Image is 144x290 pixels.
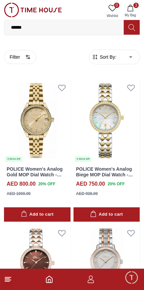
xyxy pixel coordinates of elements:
span: My Bag [122,13,139,18]
div: Add to cart [90,211,123,218]
button: 3My Bag [121,3,140,20]
span: 20 % OFF [38,181,55,187]
button: Sort By: [92,54,116,60]
div: 3 items left [5,156,22,162]
div: 4 items left [75,156,92,162]
span: 20 % OFF [108,181,125,187]
a: POLICE Women's Analog Biege MOP Dial Watch - PEWLG0076303 [76,166,133,183]
h4: AED 800.00 [7,180,36,188]
button: Add to cart [73,207,140,222]
h4: AED 750.00 [76,180,105,188]
span: Wishlist [104,13,121,18]
img: POLICE Women's Analog Gold MOP Dial Watch - PEWLH0024303 [4,79,71,162]
a: POLICE Women's Analog Gold MOP Dial Watch - PEWLH00243033 items left [4,79,71,162]
img: POLICE Women's Analog Biege MOP Dial Watch - PEWLG0076303 [73,79,140,162]
span: Sort By: [98,54,116,60]
span: 0 [114,3,119,8]
div: AED 1000.00 [7,191,31,197]
a: POLICE Women's Analog Biege MOP Dial Watch - PEWLG00763034 items left [73,79,140,162]
div: AED 938.00 [76,191,98,197]
div: Add to cart [21,211,54,218]
div: Chat Widget [124,270,139,285]
button: Filter [4,50,36,64]
a: POLICE Women's Analog Gold MOP Dial Watch - PEWLH0024303 [7,166,63,183]
img: ... [4,3,62,17]
a: 0Wishlist [104,3,121,20]
span: 3 [133,3,139,8]
a: Home [45,275,53,283]
button: Add to cart [4,207,71,222]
